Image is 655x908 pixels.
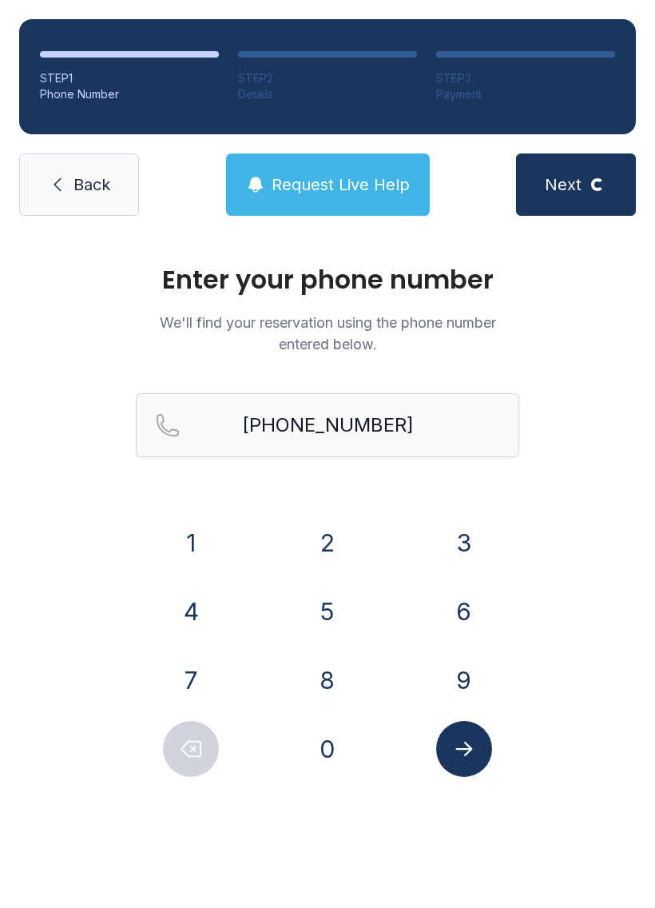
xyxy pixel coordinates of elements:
[163,515,219,571] button: 1
[436,721,492,777] button: Submit lookup form
[545,173,582,196] span: Next
[163,721,219,777] button: Delete number
[436,515,492,571] button: 3
[238,86,417,102] div: Details
[136,312,519,355] p: We'll find your reservation using the phone number entered below.
[73,173,110,196] span: Back
[40,86,219,102] div: Phone Number
[300,721,355,777] button: 0
[163,652,219,708] button: 7
[300,652,355,708] button: 8
[300,583,355,639] button: 5
[436,70,615,86] div: STEP 3
[436,583,492,639] button: 6
[163,583,219,639] button: 4
[136,393,519,457] input: Reservation phone number
[436,652,492,708] button: 9
[136,267,519,293] h1: Enter your phone number
[272,173,410,196] span: Request Live Help
[40,70,219,86] div: STEP 1
[238,70,417,86] div: STEP 2
[300,515,355,571] button: 2
[436,86,615,102] div: Payment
